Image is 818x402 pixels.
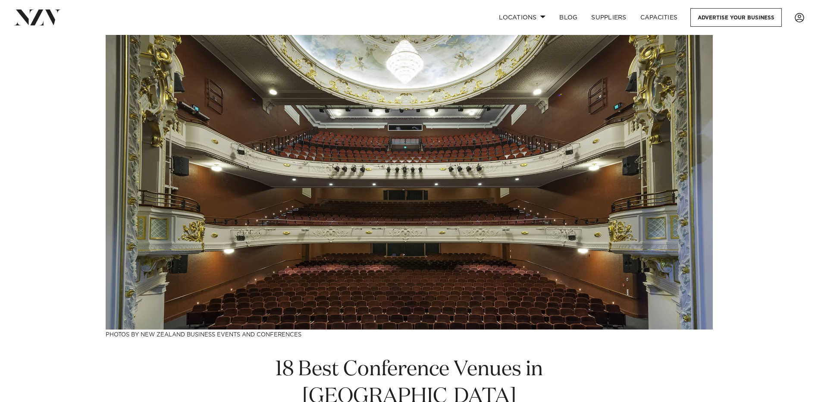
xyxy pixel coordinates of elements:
[106,330,713,339] h3: Photos by New Zealand Business Events and Conferences
[552,8,584,27] a: BLOG
[633,8,685,27] a: Capacities
[14,9,61,25] img: nzv-logo.png
[584,8,633,27] a: SUPPLIERS
[106,35,713,330] img: 18 Best Conference Venues in Christchurch
[492,8,552,27] a: Locations
[690,8,782,27] a: Advertise your business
